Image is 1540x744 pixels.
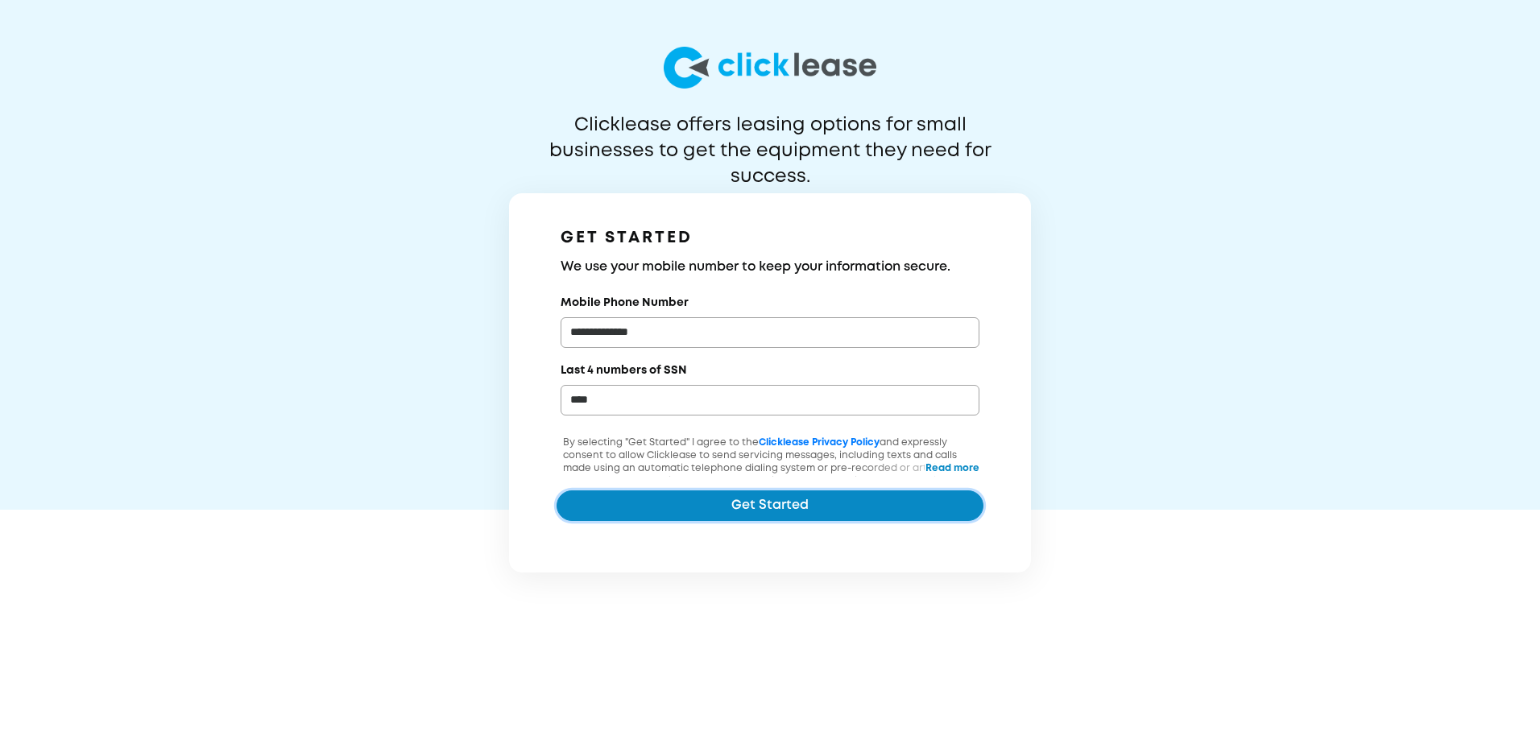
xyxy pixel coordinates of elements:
[561,225,979,251] h1: GET STARTED
[664,47,876,89] img: logo-larg
[561,362,687,378] label: Last 4 numbers of SSN
[561,258,979,277] h3: We use your mobile number to keep your information secure.
[561,295,689,311] label: Mobile Phone Number
[759,438,880,447] a: Clicklease Privacy Policy
[557,490,983,521] button: Get Started
[557,436,983,514] p: By selecting "Get Started" I agree to the and expressly consent to allow Clicklease to send servi...
[510,113,1030,164] p: Clicklease offers leasing options for small businesses to get the equipment they need for success.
